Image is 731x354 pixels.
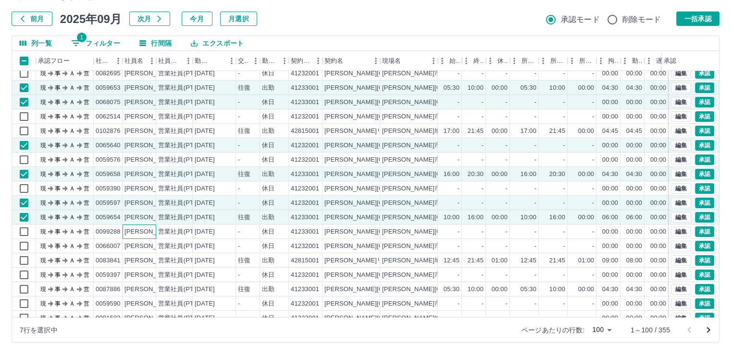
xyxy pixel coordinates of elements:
[12,36,60,50] button: 列選択
[650,141,666,150] div: 00:00
[69,113,75,120] text: Ａ
[506,112,508,121] div: -
[69,171,75,177] text: Ａ
[369,54,383,68] button: メニュー
[262,155,274,165] div: 休日
[482,184,483,193] div: -
[650,155,666,165] div: 00:00
[563,112,565,121] div: -
[497,51,508,71] div: 休憩
[602,127,618,136] div: 04:45
[96,184,121,193] div: 0059390
[291,141,319,150] div: 41232001
[84,113,89,120] text: 営
[671,140,691,151] button: 編集
[458,98,459,107] div: -
[438,51,462,71] div: 始業
[602,184,618,193] div: 00:00
[382,155,510,165] div: [PERSON_NAME]市窓口受付等業務包括業務
[626,127,642,136] div: 04:45
[588,323,615,337] div: 100
[486,51,510,71] div: 休憩
[238,69,240,78] div: -
[96,127,121,136] div: 0102876
[158,184,209,193] div: 営業社員(PT契約)
[626,83,642,93] div: 04:30
[426,54,441,68] button: メニュー
[96,170,121,179] div: 0059658
[289,51,322,71] div: 契約コード
[324,127,396,136] div: [PERSON_NAME]リース
[626,141,642,150] div: 00:00
[40,99,46,106] text: 現
[96,98,121,107] div: 0068075
[550,51,566,71] div: 所定終業
[69,142,75,149] text: Ａ
[291,170,319,179] div: 41233001
[238,170,250,179] div: 往復
[124,184,177,193] div: [PERSON_NAME]
[382,141,510,150] div: [PERSON_NAME]市窓口受付等業務包括業務
[506,184,508,193] div: -
[382,112,510,121] div: [PERSON_NAME]市窓口受付等業務包括業務
[63,36,128,50] button: フィルター表示
[482,112,483,121] div: -
[626,184,642,193] div: 00:00
[578,170,594,179] div: 00:00
[568,51,596,71] div: 所定休憩
[602,141,618,150] div: 00:00
[561,14,600,25] span: 承認モード
[671,126,691,136] button: 編集
[40,185,46,192] text: 現
[695,298,714,309] button: 承認
[36,51,94,71] div: 承認フロー
[650,184,666,193] div: 00:00
[69,84,75,91] text: Ａ
[521,51,537,71] div: 所定開始
[262,127,274,136] div: 出勤
[482,141,483,150] div: -
[96,112,121,121] div: 0062514
[549,170,565,179] div: 20:30
[124,127,177,136] div: [PERSON_NAME]
[695,97,714,107] button: 承認
[458,141,459,150] div: -
[602,83,618,93] div: 04:30
[158,51,181,71] div: 社員区分
[291,69,319,78] div: 41232001
[444,170,459,179] div: 16:00
[124,141,177,150] div: [PERSON_NAME]
[96,69,121,78] div: 0082695
[650,112,666,121] div: 00:00
[602,170,618,179] div: 04:30
[592,155,594,165] div: -
[84,171,89,177] text: 営
[124,155,177,165] div: [PERSON_NAME]
[671,169,691,179] button: 編集
[262,51,277,71] div: 勤務区分
[40,156,46,163] text: 現
[563,98,565,107] div: -
[291,155,319,165] div: 41232001
[211,54,224,68] button: ソート
[262,184,274,193] div: 休日
[238,112,240,121] div: -
[506,141,508,150] div: -
[158,141,209,150] div: 営業社員(PT契約)
[182,12,212,26] button: 今月
[563,155,565,165] div: -
[69,156,75,163] text: Ａ
[671,154,691,165] button: 編集
[145,54,159,68] button: メニュー
[602,98,618,107] div: 00:00
[55,185,61,192] text: 事
[69,99,75,106] text: Ａ
[671,97,691,107] button: 編集
[695,183,714,194] button: 承認
[291,51,311,71] div: 契約コード
[534,184,536,193] div: -
[40,171,46,177] text: 現
[563,184,565,193] div: -
[382,98,589,107] div: [PERSON_NAME][GEOGRAPHIC_DATA]自動車等運転管理業務包括業務
[236,51,260,71] div: 交通費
